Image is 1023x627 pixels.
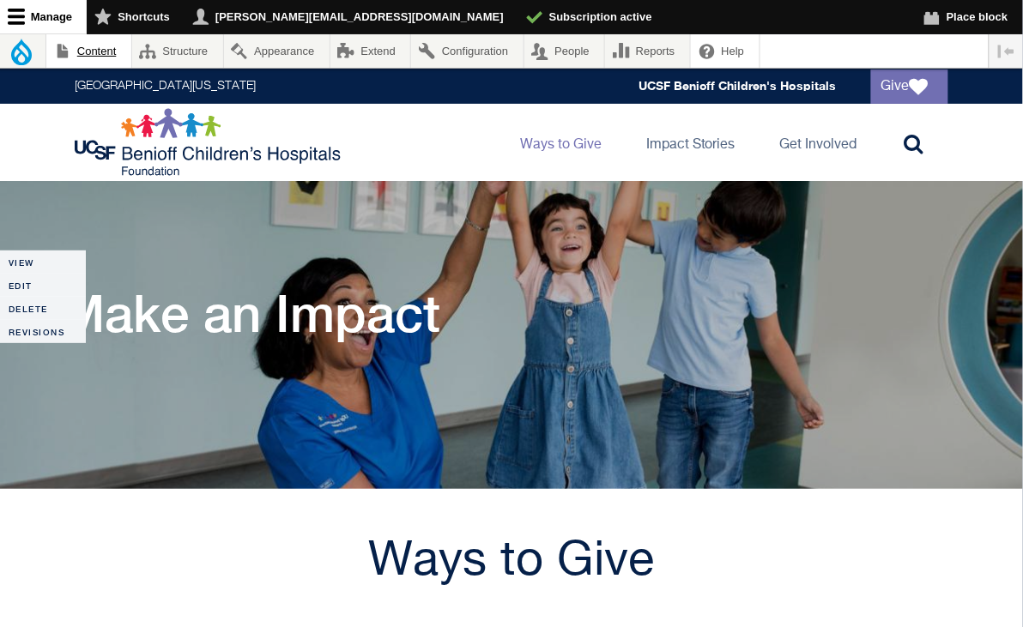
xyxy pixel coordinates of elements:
[224,34,330,68] a: Appearance
[633,104,749,181] a: Impact Stories
[871,69,948,104] a: Give
[691,34,760,68] a: Help
[411,34,523,68] a: Configuration
[75,532,948,592] h1: Ways to Give
[132,34,223,68] a: Structure
[330,34,411,68] a: Extend
[59,283,440,343] h1: Make an Impact
[524,34,605,68] a: People
[506,104,615,181] a: Ways to Give
[766,104,871,181] a: Get Involved
[639,79,837,93] a: UCSF Benioff Children's Hospitals
[605,34,690,68] a: Reports
[990,34,1023,68] button: Vertical orientation
[75,81,256,93] a: [GEOGRAPHIC_DATA][US_STATE]
[75,108,345,177] img: Logo for UCSF Benioff Children's Hospitals Foundation
[46,34,131,68] a: Content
